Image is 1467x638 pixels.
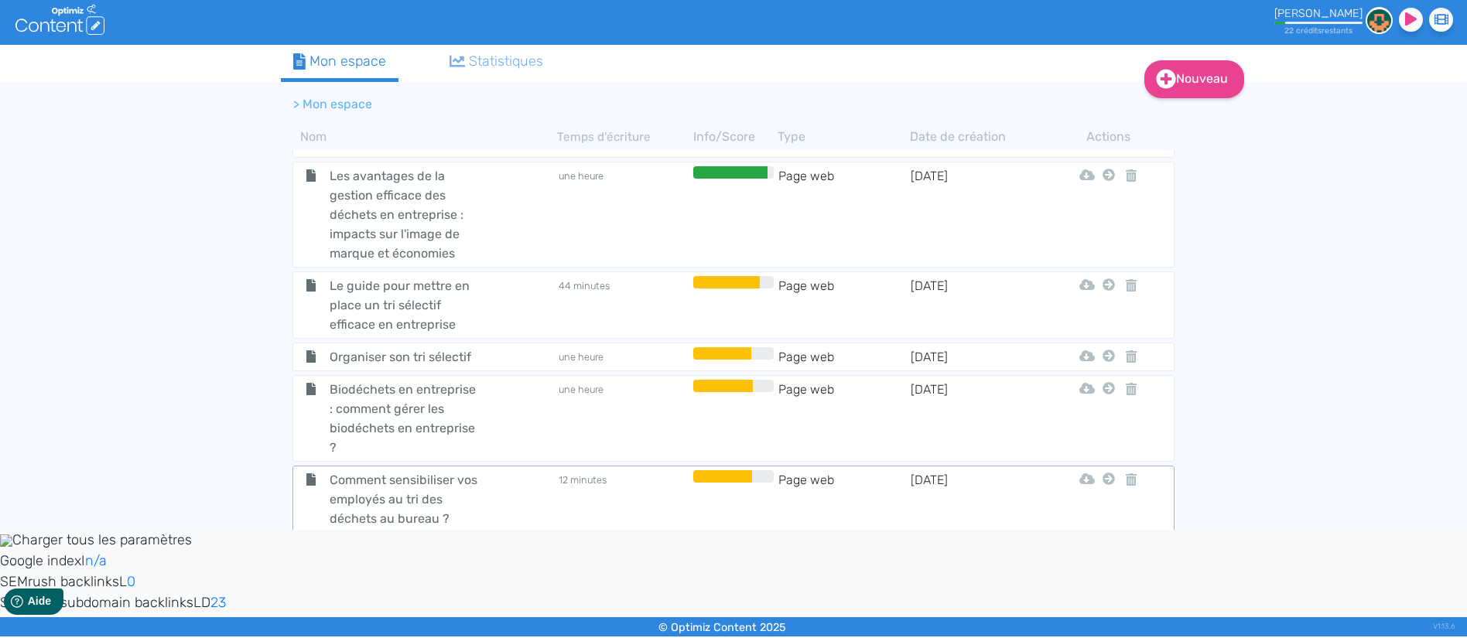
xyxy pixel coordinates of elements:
td: 44 minutes [557,276,689,334]
th: Nom [292,128,557,146]
small: © Optimiz Content 2025 [658,621,786,634]
td: une heure [557,347,689,367]
td: [DATE] [910,470,1042,528]
a: Mon espace [281,45,398,82]
a: 3 [70,615,78,632]
span: Les avantages de la gestion efficace des déchets en entreprise : impacts sur l'image de marque et... [318,166,492,263]
span: I [81,552,85,569]
td: [DATE] [910,380,1042,457]
span: Biodéchets en entreprise : comment gérer les biodéchets en entreprise ? [318,380,492,457]
div: [PERSON_NAME] [1274,7,1363,20]
span: Organiser son tri sélectif [318,347,492,367]
a: n/a [85,552,107,569]
div: Mon espace [293,51,386,72]
th: Info/Score [689,128,778,146]
th: Type [778,128,910,146]
td: Page web [778,380,910,457]
span: LD [193,594,210,611]
td: Page web [778,347,910,367]
span: Comment sensibiliser vos employés au tri des déchets au bureau ? [318,470,492,528]
td: une heure [557,166,689,263]
td: 12 minutes [557,470,689,528]
td: Page web [778,276,910,334]
th: Actions [1099,128,1119,146]
td: une heure [557,380,689,457]
a: 0 [127,573,135,590]
a: 23 [210,594,226,611]
td: [DATE] [910,276,1042,334]
a: Nouveau [1144,60,1244,98]
span: Le guide pour mettre en place un tri sélectif efficace en entreprise [318,276,492,334]
small: 22 crédit restant [1284,26,1352,36]
span: s [1349,26,1352,36]
li: > Mon espace [293,95,372,114]
div: V1.13.6 [1433,617,1455,636]
th: Date de création [910,128,1042,146]
span: L [119,573,127,590]
span: Charger tous les paramètres [12,531,192,548]
td: Page web [778,166,910,263]
div: Statistiques [450,51,544,72]
td: Page web [778,470,910,528]
img: 9e1f83979ed481a10b9378a5bbf7f946 [1366,7,1393,34]
nav: breadcrumb [281,86,1055,123]
span: s [1318,26,1322,36]
td: [DATE] [910,166,1042,263]
a: Statistiques [437,45,556,78]
td: [DATE] [910,347,1042,367]
th: Temps d'écriture [557,128,689,146]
